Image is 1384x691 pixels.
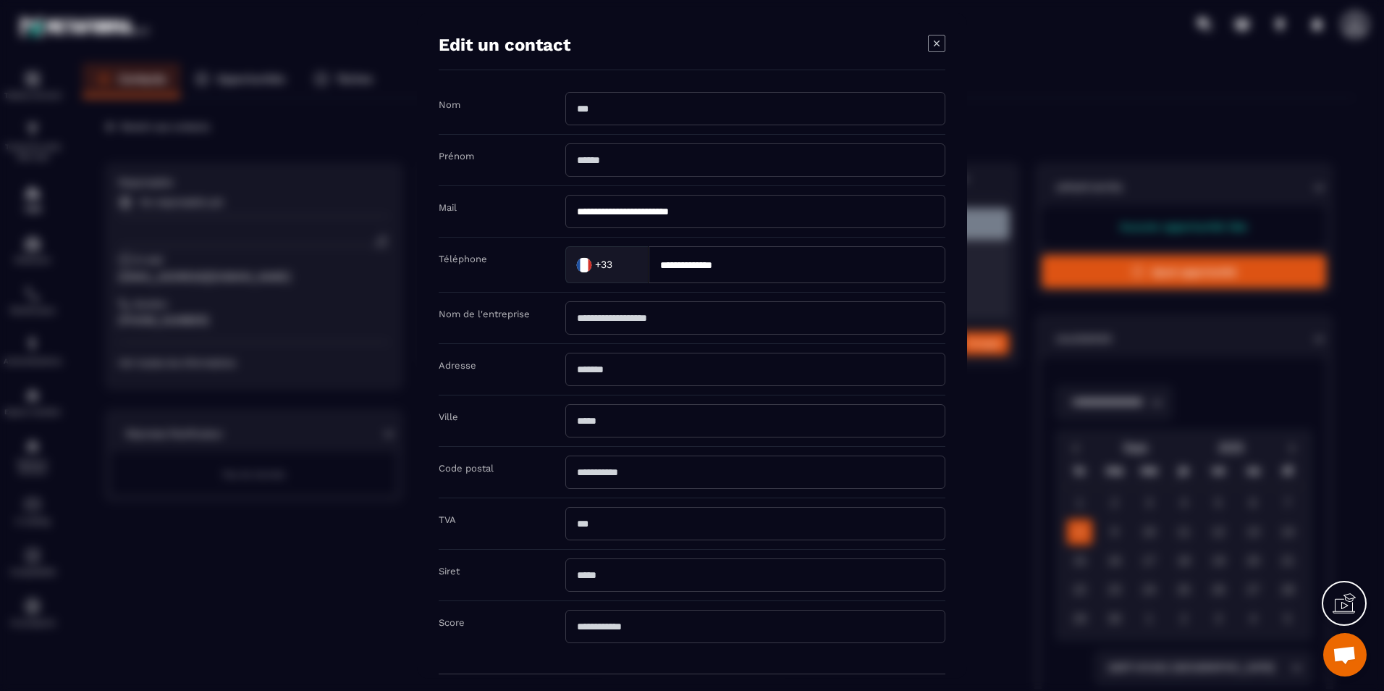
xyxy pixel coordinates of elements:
[439,202,457,213] label: Mail
[595,257,612,272] span: +33
[439,151,474,162] label: Prénom
[439,617,465,628] label: Score
[439,254,487,264] label: Téléphone
[439,463,494,474] label: Code postal
[1323,633,1367,677] div: Ouvrir le chat
[439,360,476,371] label: Adresse
[439,309,530,319] label: Nom de l'entreprise
[439,514,456,525] label: TVA
[439,35,570,55] h4: Edit un contact
[439,411,458,422] label: Ville
[439,99,460,110] label: Nom
[615,254,633,275] input: Search for option
[439,566,460,577] label: Siret
[565,246,649,283] div: Search for option
[570,250,599,279] img: Country Flag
